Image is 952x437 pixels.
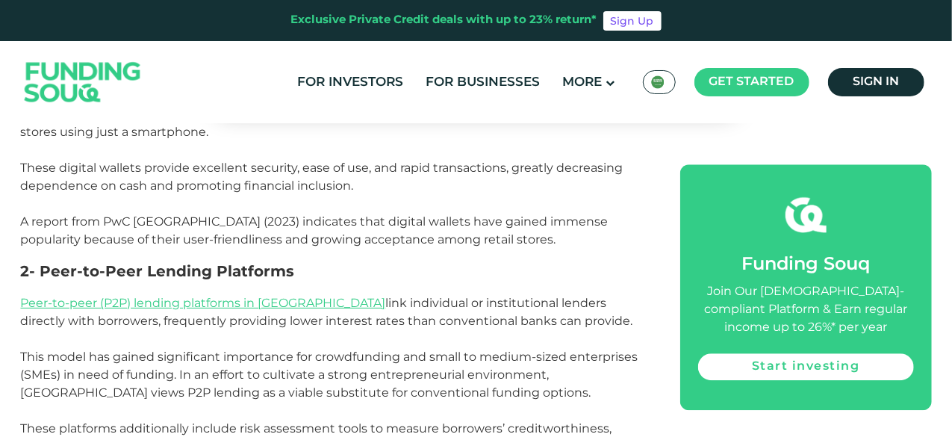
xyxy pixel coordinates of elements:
p: This model has gained significant importance for crowdfunding and small to medium-sized enterpris... [21,348,647,402]
p: These digital wallets provide excellent security, ease of use, and rapid transactions, greatly de... [21,159,647,195]
div: Join Our [DEMOGRAPHIC_DATA]-compliant Platform & Earn regular income up to 26%* per year [698,283,913,337]
p: link individual or institutional lenders directly with borrowers, frequently providing lower inte... [21,294,647,330]
a: Peer-to-peer (P2P) lending platforms in [GEOGRAPHIC_DATA] [21,296,386,310]
a: Sign Up [603,11,662,31]
span: Get started [709,76,794,87]
div: Exclusive Private Credit deals with up to 23% return* [291,12,597,29]
img: SA Flag [651,75,665,89]
img: Logo [10,45,156,120]
a: For Investors [294,70,408,95]
a: For Businesses [423,70,544,95]
span: More [563,76,603,89]
img: fsicon [785,194,827,235]
span: Funding Souq [741,256,870,273]
span: Sign in [853,76,899,87]
span: 2- Peer-to-Peer Lending Platforms [21,262,295,280]
a: Start investing [698,353,913,380]
p: A report from PwC [GEOGRAPHIC_DATA] (2023) indicates that digital wallets have gained immense pop... [21,213,647,249]
a: Sign in [828,68,924,96]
